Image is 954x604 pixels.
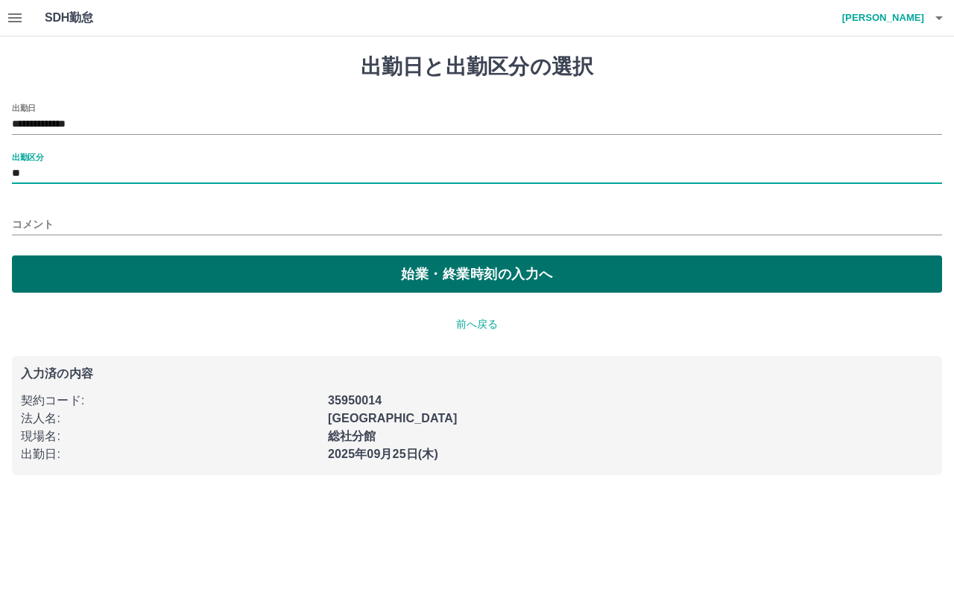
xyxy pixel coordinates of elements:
[21,427,319,445] p: 現場名 :
[12,151,43,162] label: 出勤区分
[12,54,942,80] h1: 出勤日と出勤区分の選択
[328,448,438,460] b: 2025年09月25日(木)
[21,445,319,463] p: 出勤日 :
[328,394,382,407] b: 35950014
[12,317,942,332] p: 前へ戻る
[12,102,36,113] label: 出勤日
[21,392,319,410] p: 契約コード :
[328,412,458,425] b: [GEOGRAPHIC_DATA]
[21,368,933,380] p: 入力済の内容
[12,255,942,293] button: 始業・終業時刻の入力へ
[21,410,319,427] p: 法人名 :
[328,430,376,442] b: 総社分館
